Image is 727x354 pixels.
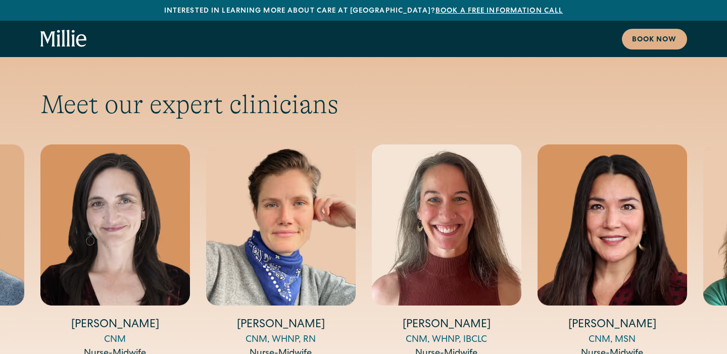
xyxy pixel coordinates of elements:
div: Book now [632,35,677,45]
h4: [PERSON_NAME] [206,318,356,333]
div: CNM, WHNP, RN [206,333,356,347]
a: Book a free information call [435,8,563,15]
div: CNM, MSN [538,333,687,347]
h4: [PERSON_NAME] [40,318,190,333]
a: home [40,30,87,48]
h2: Meet our expert clinicians [40,89,687,120]
a: Book now [622,29,687,49]
div: CNM [40,333,190,347]
h4: [PERSON_NAME] [538,318,687,333]
div: CNM, WHNP, IBCLC [372,333,521,347]
h4: [PERSON_NAME] [372,318,521,333]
